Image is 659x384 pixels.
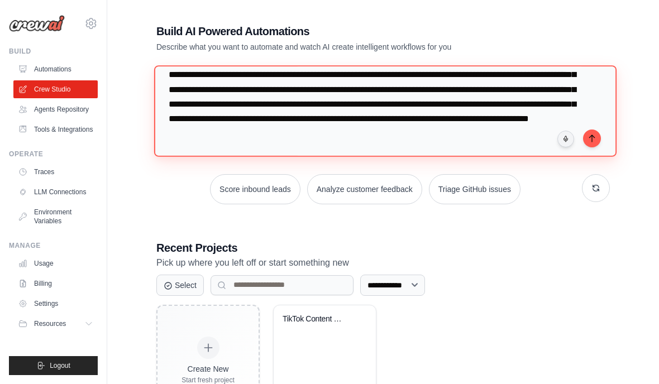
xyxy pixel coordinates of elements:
[9,15,65,32] img: Logo
[156,256,610,270] p: Pick up where you left off or start something new
[156,41,532,52] p: Describe what you want to automate and watch AI create intelligent workflows for you
[13,255,98,272] a: Usage
[34,319,66,328] span: Resources
[307,174,422,204] button: Analyze customer feedback
[13,80,98,98] a: Crew Studio
[13,163,98,181] a: Traces
[9,47,98,56] div: Build
[182,363,235,375] div: Create New
[13,295,98,313] a: Settings
[13,275,98,292] a: Billing
[13,183,98,201] a: LLM Connections
[210,174,300,204] button: Score inbound leads
[429,174,520,204] button: Triage GitHub issues
[13,100,98,118] a: Agents Repository
[9,150,98,159] div: Operate
[156,240,610,256] h3: Recent Projects
[13,315,98,333] button: Resources
[156,23,532,39] h1: Build AI Powered Automations
[9,356,98,375] button: Logout
[13,121,98,138] a: Tools & Integrations
[9,241,98,250] div: Manage
[557,131,574,147] button: Click to speak your automation idea
[13,203,98,230] a: Environment Variables
[582,174,610,202] button: Get new suggestions
[283,314,350,324] div: TikTok Content Creation Pipeline
[156,275,204,296] button: Select
[13,60,98,78] a: Automations
[50,361,70,370] span: Logout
